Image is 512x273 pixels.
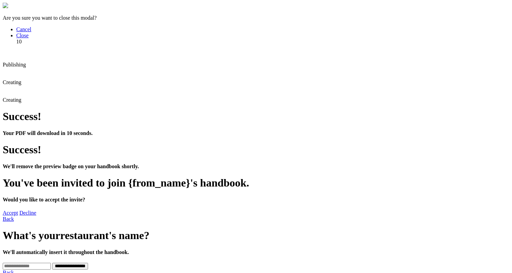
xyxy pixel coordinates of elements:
[3,210,18,216] a: Accept
[3,3,8,8] img: close-modal.svg
[3,110,509,123] h1: Success!
[3,62,26,67] span: Publishing
[3,130,509,136] h4: Your PDF will download in 10 seconds.
[16,39,22,44] span: 10
[3,143,509,156] h1: Success!
[16,26,31,32] a: Cancel
[3,15,509,21] p: Are you sure you want to close this modal?
[3,249,509,255] h4: We'll automatically insert it throughout the handbook.
[60,229,109,241] span: restaurant
[3,197,509,203] h4: Would you like to accept the invite?
[19,210,36,216] a: Decline
[3,97,21,103] span: Creating
[3,216,14,222] a: Back
[3,79,21,85] span: Creating
[3,229,509,242] h1: What's your 's name?
[3,163,509,170] h4: We'll remove the preview badge on your handbook shortly.
[3,177,509,189] h1: You've been invited to join {from_name}'s handbook.
[16,33,28,38] a: Close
